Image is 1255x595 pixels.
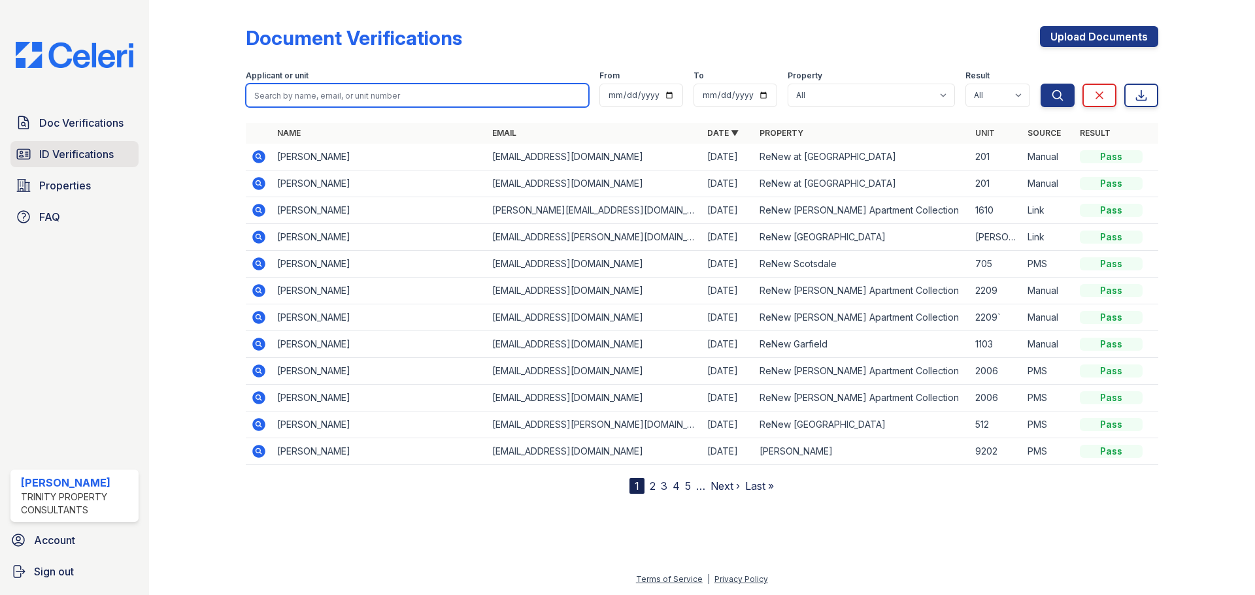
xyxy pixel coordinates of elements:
[1080,338,1143,351] div: Pass
[970,358,1022,385] td: 2006
[694,71,704,81] label: To
[1080,128,1111,138] a: Result
[10,141,139,167] a: ID Verifications
[754,411,969,438] td: ReNew [GEOGRAPHIC_DATA]
[702,385,754,411] td: [DATE]
[965,71,990,81] label: Result
[754,304,969,331] td: ReNew [PERSON_NAME] Apartment Collection
[272,304,487,331] td: [PERSON_NAME]
[685,479,691,492] a: 5
[487,358,702,385] td: [EMAIL_ADDRESS][DOMAIN_NAME]
[39,146,114,162] span: ID Verifications
[1080,418,1143,431] div: Pass
[21,475,133,490] div: [PERSON_NAME]
[970,144,1022,170] td: 201
[754,278,969,304] td: ReNew [PERSON_NAME] Apartment Collection
[34,564,74,579] span: Sign out
[702,358,754,385] td: [DATE]
[707,574,710,584] div: |
[487,251,702,278] td: [EMAIL_ADDRESS][DOMAIN_NAME]
[970,304,1022,331] td: 2209`
[1080,150,1143,163] div: Pass
[1080,231,1143,244] div: Pass
[5,558,144,585] a: Sign out
[272,278,487,304] td: [PERSON_NAME]
[702,251,754,278] td: [DATE]
[1022,385,1075,411] td: PMS
[970,224,1022,251] td: [PERSON_NAME] 1A-103
[272,385,487,411] td: [PERSON_NAME]
[1040,26,1158,47] a: Upload Documents
[1022,358,1075,385] td: PMS
[629,478,644,494] div: 1
[702,224,754,251] td: [DATE]
[39,178,91,193] span: Properties
[970,170,1022,197] td: 201
[970,197,1022,224] td: 1610
[487,224,702,251] td: [EMAIL_ADDRESS][PERSON_NAME][DOMAIN_NAME]
[272,331,487,358] td: [PERSON_NAME]
[1022,278,1075,304] td: Manual
[272,197,487,224] td: [PERSON_NAME]
[711,479,740,492] a: Next ›
[696,478,705,494] span: …
[1080,177,1143,190] div: Pass
[487,197,702,224] td: [PERSON_NAME][EMAIL_ADDRESS][DOMAIN_NAME]
[754,358,969,385] td: ReNew [PERSON_NAME] Apartment Collection
[754,438,969,465] td: [PERSON_NAME]
[272,438,487,465] td: [PERSON_NAME]
[277,128,301,138] a: Name
[1022,144,1075,170] td: Manual
[487,170,702,197] td: [EMAIL_ADDRESS][DOMAIN_NAME]
[272,358,487,385] td: [PERSON_NAME]
[673,479,680,492] a: 4
[10,110,139,136] a: Doc Verifications
[487,278,702,304] td: [EMAIL_ADDRESS][DOMAIN_NAME]
[650,479,656,492] a: 2
[970,438,1022,465] td: 9202
[970,411,1022,438] td: 512
[1080,257,1143,270] div: Pass
[272,170,487,197] td: [PERSON_NAME]
[10,204,139,230] a: FAQ
[970,278,1022,304] td: 2209
[1022,331,1075,358] td: Manual
[487,144,702,170] td: [EMAIL_ADDRESS][DOMAIN_NAME]
[754,197,969,224] td: ReNew [PERSON_NAME] Apartment Collection
[754,331,969,358] td: ReNew Garfield
[5,42,144,68] img: CE_Logo_Blue-a8612792a0a2168367f1c8372b55b34899dd931a85d93a1a3d3e32e68fde9ad4.png
[975,128,995,138] a: Unit
[272,144,487,170] td: [PERSON_NAME]
[1022,304,1075,331] td: Manual
[754,224,969,251] td: ReNew [GEOGRAPHIC_DATA]
[1022,251,1075,278] td: PMS
[487,411,702,438] td: [EMAIL_ADDRESS][PERSON_NAME][DOMAIN_NAME]
[487,385,702,411] td: [EMAIL_ADDRESS][DOMAIN_NAME]
[487,304,702,331] td: [EMAIL_ADDRESS][DOMAIN_NAME]
[702,438,754,465] td: [DATE]
[1022,438,1075,465] td: PMS
[246,26,462,50] div: Document Verifications
[246,84,589,107] input: Search by name, email, or unit number
[745,479,774,492] a: Last »
[754,144,969,170] td: ReNew at [GEOGRAPHIC_DATA]
[754,170,969,197] td: ReNew at [GEOGRAPHIC_DATA]
[702,144,754,170] td: [DATE]
[272,411,487,438] td: [PERSON_NAME]
[1022,170,1075,197] td: Manual
[702,170,754,197] td: [DATE]
[754,251,969,278] td: ReNew Scotsdale
[754,385,969,411] td: ReNew [PERSON_NAME] Apartment Collection
[702,304,754,331] td: [DATE]
[5,527,144,553] a: Account
[10,172,139,199] a: Properties
[1080,364,1143,378] div: Pass
[1080,311,1143,324] div: Pass
[1080,284,1143,297] div: Pass
[636,574,703,584] a: Terms of Service
[21,490,133,517] div: Trinity Property Consultants
[272,251,487,278] td: [PERSON_NAME]
[34,532,75,548] span: Account
[1022,411,1075,438] td: PMS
